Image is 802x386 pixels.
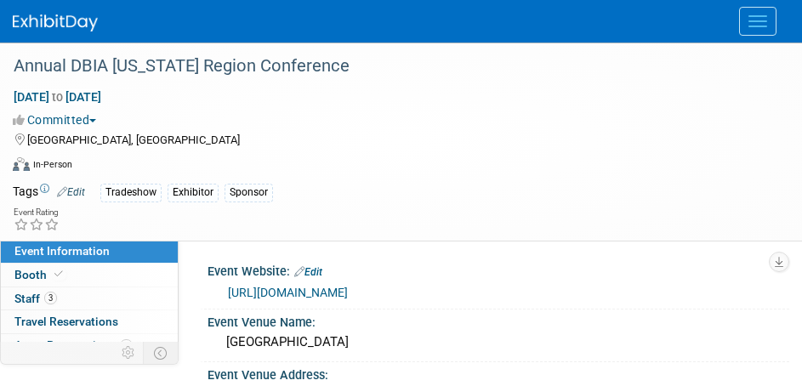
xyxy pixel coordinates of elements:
[14,244,110,258] span: Event Information
[54,270,63,279] i: Booth reservation complete
[13,89,102,105] span: [DATE] [DATE]
[1,240,178,263] a: Event Information
[8,51,768,82] div: Annual DBIA [US_STATE] Region Conference
[114,342,144,364] td: Personalize Event Tab Strip
[14,338,133,352] span: Asset Reservations
[739,7,776,36] button: Menu
[13,183,85,202] td: Tags
[14,292,57,305] span: Staff
[27,133,240,146] span: [GEOGRAPHIC_DATA], [GEOGRAPHIC_DATA]
[120,339,133,352] span: 4
[208,309,789,331] div: Event Venue Name:
[208,362,789,383] div: Event Venue Address:
[228,286,348,299] a: [URL][DOMAIN_NAME]
[32,158,72,171] div: In-Person
[208,258,789,281] div: Event Website:
[13,157,30,171] img: Format-Inperson.png
[1,310,178,333] a: Travel Reservations
[14,268,66,281] span: Booth
[144,342,179,364] td: Toggle Event Tabs
[44,292,57,304] span: 3
[168,184,219,202] div: Exhibitor
[13,111,103,128] button: Committed
[14,208,60,217] div: Event Rating
[1,264,178,287] a: Booth
[13,155,781,180] div: Event Format
[1,334,178,357] a: Asset Reservations4
[225,184,273,202] div: Sponsor
[294,266,322,278] a: Edit
[100,184,162,202] div: Tradeshow
[49,90,65,104] span: to
[13,14,98,31] img: ExhibitDay
[220,329,776,355] div: [GEOGRAPHIC_DATA]
[14,315,118,328] span: Travel Reservations
[1,287,178,310] a: Staff3
[57,186,85,198] a: Edit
